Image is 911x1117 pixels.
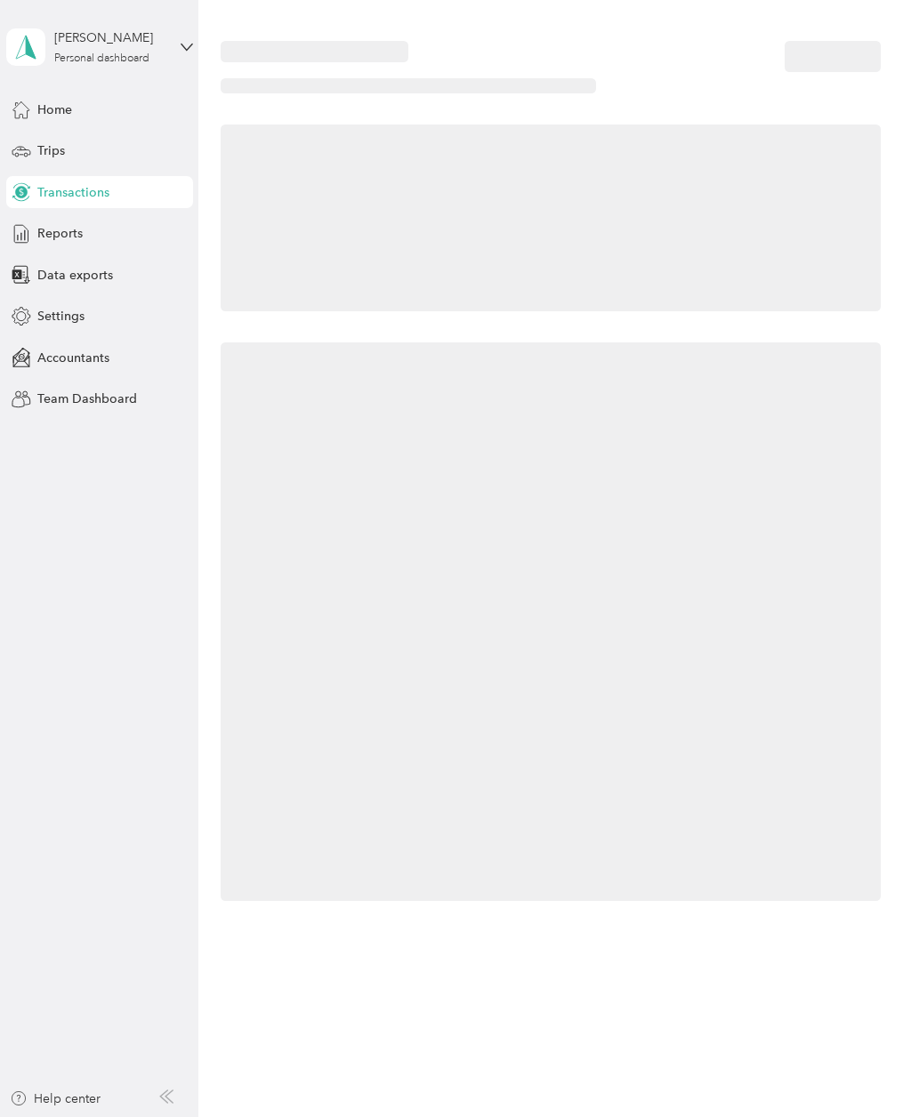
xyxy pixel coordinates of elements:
[10,1089,101,1108] button: Help center
[37,100,72,119] span: Home
[37,224,83,243] span: Reports
[37,266,113,285] span: Data exports
[54,53,149,64] div: Personal dashboard
[54,28,165,47] div: [PERSON_NAME]
[37,349,109,367] span: Accountants
[37,141,65,160] span: Trips
[37,307,85,325] span: Settings
[37,390,137,408] span: Team Dashboard
[37,183,109,202] span: Transactions
[811,1017,911,1117] iframe: Everlance-gr Chat Button Frame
